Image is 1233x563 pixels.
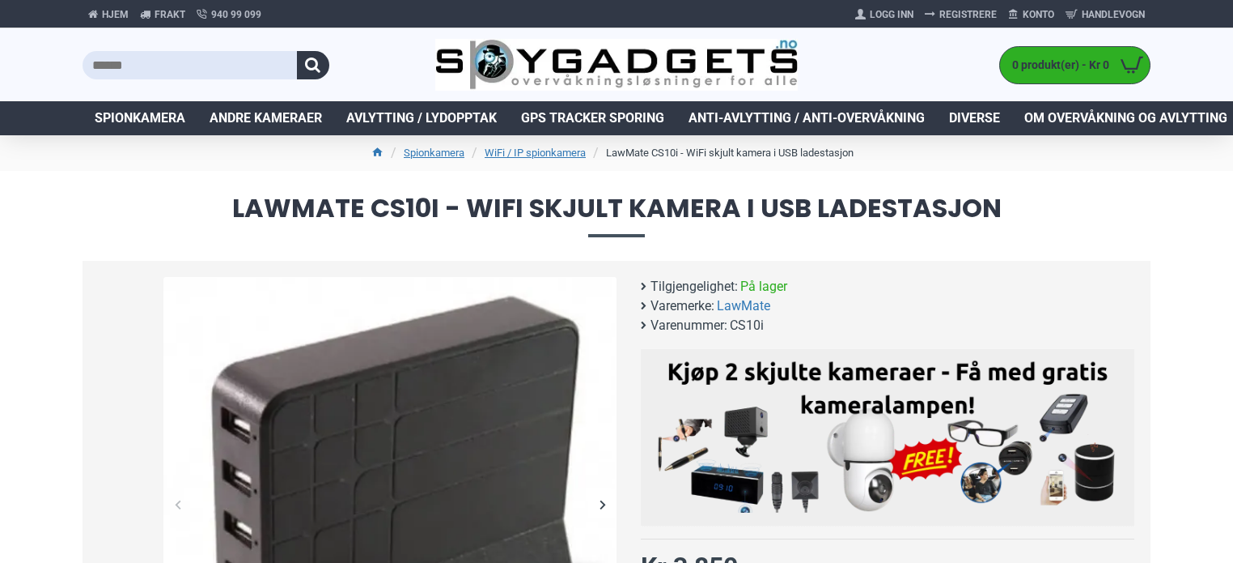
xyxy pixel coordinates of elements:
[676,101,937,135] a: Anti-avlytting / Anti-overvåkning
[210,109,322,128] span: Andre kameraer
[163,490,192,518] div: Previous slide
[653,357,1122,513] img: Kjøp 2 skjulte kameraer – Få med gratis kameralampe!
[334,101,509,135] a: Avlytting / Lydopptak
[521,109,664,128] span: GPS Tracker Sporing
[404,145,464,161] a: Spionkamera
[102,7,129,22] span: Hjem
[435,39,799,92] img: SpyGadgets.no
[650,296,714,316] b: Varemerke:
[1000,47,1150,83] a: 0 produkt(er) - Kr 0
[949,109,1000,128] span: Diverse
[650,316,727,335] b: Varenummer:
[650,277,738,296] b: Tilgjengelighet:
[95,109,185,128] span: Spionkamera
[850,2,919,28] a: Logg Inn
[346,109,497,128] span: Avlytting / Lydopptak
[1060,2,1150,28] a: Handlevogn
[1082,7,1145,22] span: Handlevogn
[1024,109,1227,128] span: Om overvåkning og avlytting
[83,101,197,135] a: Spionkamera
[211,7,261,22] span: 940 99 099
[509,101,676,135] a: GPS Tracker Sporing
[717,296,770,316] a: LawMate
[588,490,616,518] div: Next slide
[740,277,787,296] span: På lager
[689,109,925,128] span: Anti-avlytting / Anti-overvåkning
[1000,57,1113,74] span: 0 produkt(er) - Kr 0
[155,7,185,22] span: Frakt
[939,7,997,22] span: Registrere
[197,101,334,135] a: Andre kameraer
[83,195,1150,237] span: LawMate CS10i - WiFi skjult kamera i USB ladestasjon
[485,145,586,161] a: WiFi / IP spionkamera
[730,316,764,335] span: CS10i
[919,2,1002,28] a: Registrere
[937,101,1012,135] a: Diverse
[870,7,913,22] span: Logg Inn
[1002,2,1060,28] a: Konto
[1023,7,1054,22] span: Konto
